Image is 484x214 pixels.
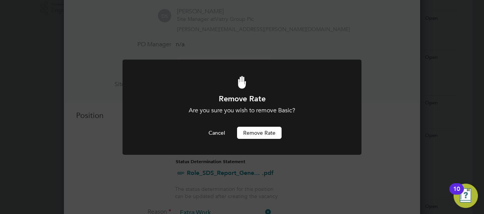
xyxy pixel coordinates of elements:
[143,107,341,115] div: Are you sure you wish to remove Basic?
[202,127,231,139] button: Cancel
[237,127,282,139] button: Remove rate
[453,189,460,199] div: 10
[143,94,341,104] h1: Remove Rate
[454,184,478,208] button: Open Resource Center, 10 new notifications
